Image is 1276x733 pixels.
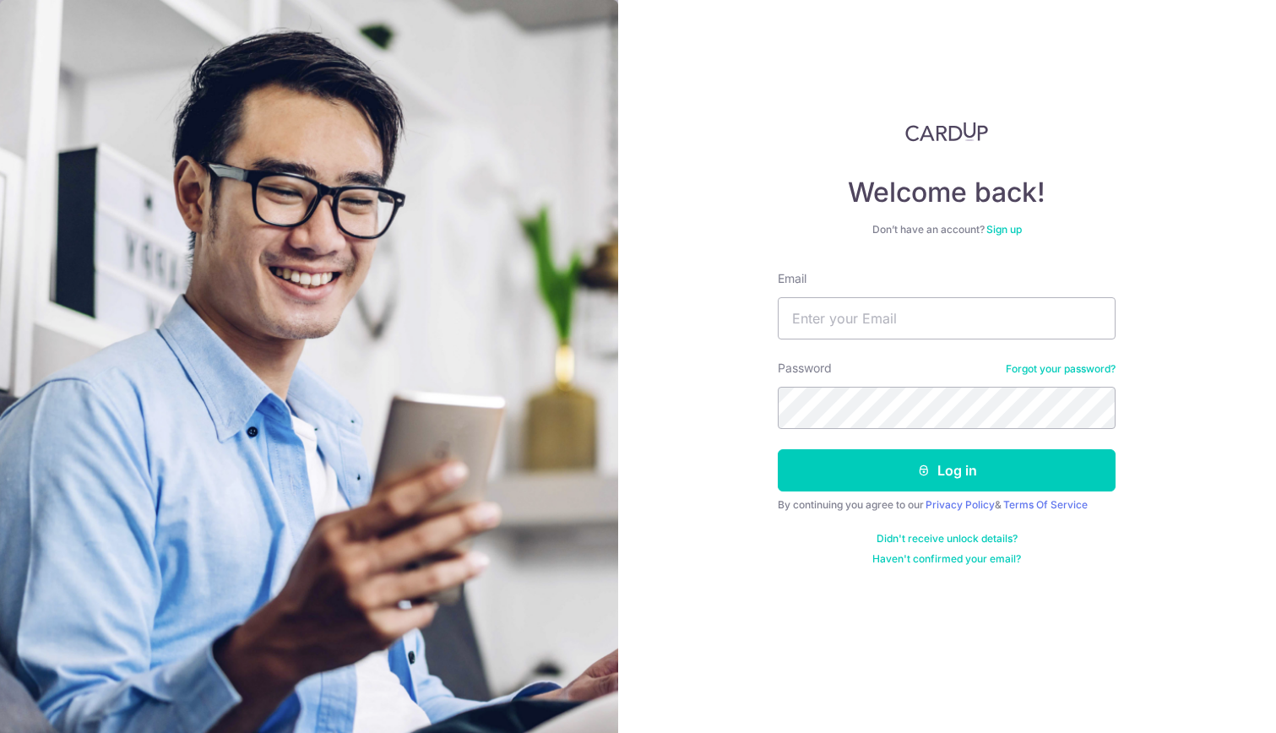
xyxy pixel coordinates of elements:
[877,532,1018,546] a: Didn't receive unlock details?
[926,498,995,511] a: Privacy Policy
[778,270,806,287] label: Email
[872,552,1021,566] a: Haven't confirmed your email?
[1006,362,1116,376] a: Forgot your password?
[905,122,988,142] img: CardUp Logo
[778,176,1116,209] h4: Welcome back!
[1003,498,1088,511] a: Terms Of Service
[778,360,832,377] label: Password
[778,297,1116,339] input: Enter your Email
[986,223,1022,236] a: Sign up
[778,223,1116,236] div: Don’t have an account?
[778,449,1116,491] button: Log in
[778,498,1116,512] div: By continuing you agree to our &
